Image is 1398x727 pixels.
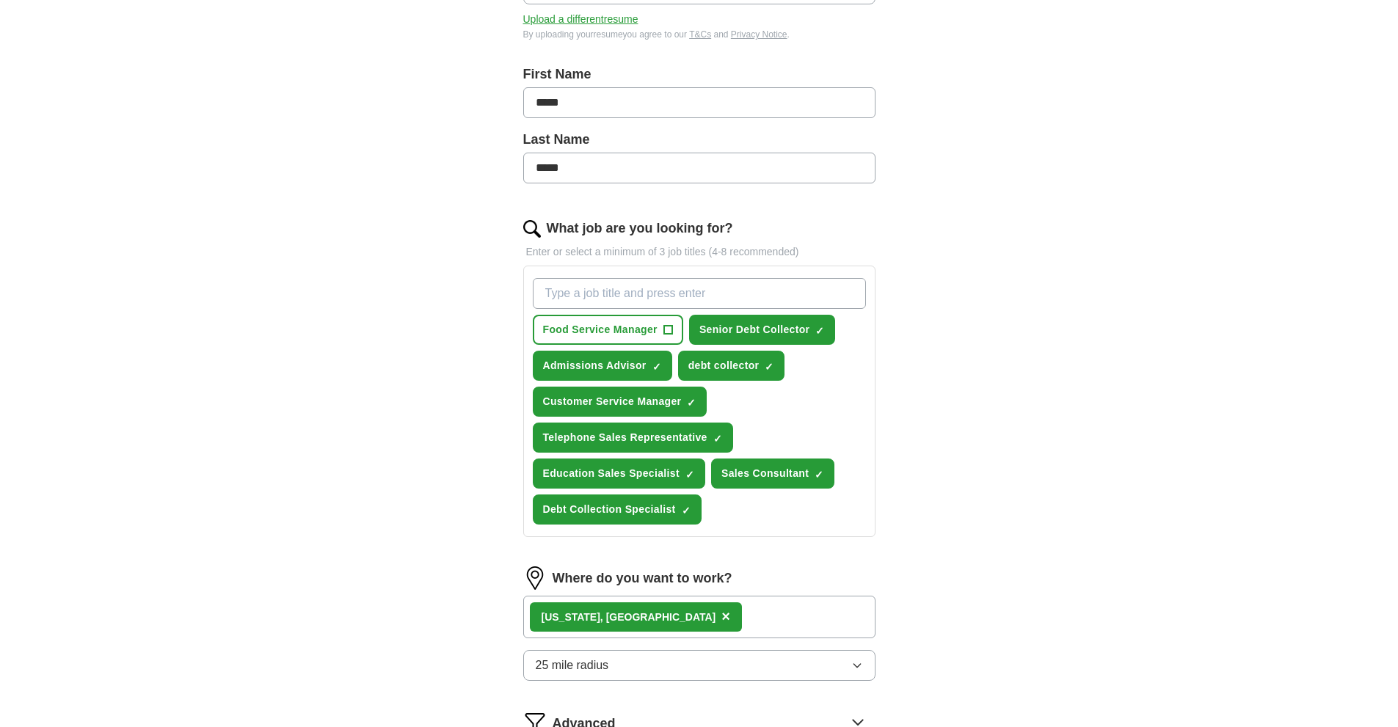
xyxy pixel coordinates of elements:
button: Admissions Advisor✓ [533,351,672,381]
span: Customer Service Manager [543,394,682,409]
div: By uploading your resume you agree to our and . [523,28,875,41]
button: Sales Consultant✓ [711,459,834,489]
button: debt collector✓ [678,351,785,381]
img: search.png [523,220,541,238]
a: Privacy Notice [731,29,787,40]
span: Senior Debt Collector [699,322,809,337]
button: Debt Collection Specialist✓ [533,494,702,525]
span: Sales Consultant [721,466,809,481]
button: Telephone Sales Representative✓ [533,423,733,453]
span: ✓ [765,361,773,373]
span: ✓ [713,433,722,445]
span: Admissions Advisor [543,358,647,373]
label: What job are you looking for? [547,219,733,238]
span: debt collector [688,358,760,373]
span: Debt Collection Specialist [543,502,676,517]
span: 25 mile radius [536,657,609,674]
img: location.png [523,566,547,590]
span: ✓ [652,361,661,373]
p: Enter or select a minimum of 3 job titles (4-8 recommended) [523,244,875,260]
span: × [721,608,730,624]
span: ✓ [682,505,691,516]
button: Education Sales Specialist✓ [533,459,706,489]
label: First Name [523,65,875,84]
input: Type a job title and press enter [533,278,866,309]
button: × [721,606,730,628]
label: Where do you want to work? [553,569,732,588]
button: Upload a differentresume [523,12,638,27]
div: [US_STATE], [GEOGRAPHIC_DATA] [542,610,716,625]
button: 25 mile radius [523,650,875,681]
span: Food Service Manager [543,322,658,337]
span: ✓ [685,469,694,481]
span: Telephone Sales Representative [543,430,707,445]
button: Food Service Manager [533,315,683,345]
button: Customer Service Manager✓ [533,387,707,417]
span: Education Sales Specialist [543,466,680,481]
button: Senior Debt Collector✓ [689,315,835,345]
label: Last Name [523,130,875,150]
span: ✓ [815,469,823,481]
span: ✓ [687,397,696,409]
a: T&Cs [689,29,711,40]
span: ✓ [815,325,824,337]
